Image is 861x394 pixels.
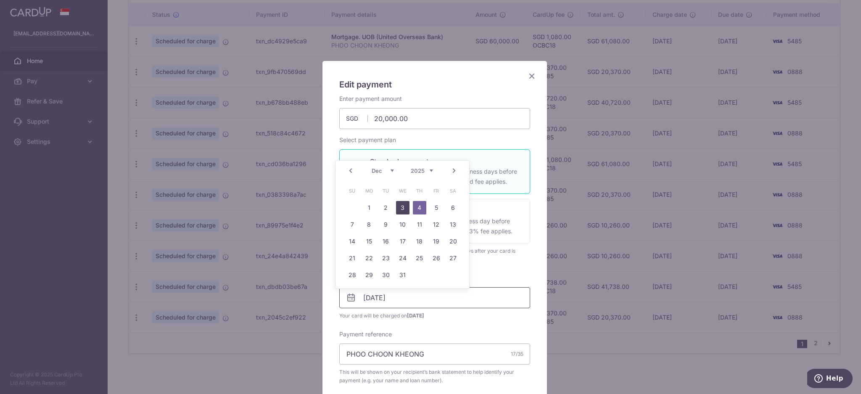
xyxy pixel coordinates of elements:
[362,268,376,282] a: 29
[379,251,393,265] a: 23
[396,218,409,231] a: 10
[346,114,368,123] span: SGD
[339,78,530,91] h5: Edit payment
[370,156,520,167] p: Standard payment
[346,235,359,248] a: 14
[527,71,537,81] button: Close
[396,251,409,265] a: 24
[413,235,426,248] a: 18
[339,136,396,144] label: Select payment plan
[446,235,460,248] a: 20
[346,251,359,265] a: 21
[807,369,853,390] iframe: Opens a widget where you can find more information
[446,218,460,231] a: 13
[379,235,393,248] a: 16
[396,201,409,214] a: 3
[346,268,359,282] a: 28
[511,350,523,358] div: 17/35
[346,166,356,176] a: Prev
[339,330,392,338] label: Payment reference
[413,201,426,214] a: 4
[379,201,393,214] a: 2
[379,184,393,198] span: Tuesday
[346,218,359,231] a: 7
[407,312,424,319] span: [DATE]
[339,312,530,320] span: Your card will be charged on
[362,218,376,231] a: 8
[339,95,402,103] label: Enter payment amount
[413,218,426,231] a: 11
[362,251,376,265] a: 22
[339,287,530,308] input: DD / MM / YYYY
[339,368,530,385] span: This will be shown on your recipient’s bank statement to help identify your payment (e.g. your na...
[346,184,359,198] span: Sunday
[449,166,459,176] a: Next
[413,184,426,198] span: Thursday
[430,235,443,248] a: 19
[396,268,409,282] a: 31
[379,268,393,282] a: 30
[430,184,443,198] span: Friday
[446,184,460,198] span: Saturday
[396,184,409,198] span: Wednesday
[413,251,426,265] a: 25
[379,218,393,231] a: 9
[430,201,443,214] a: 5
[446,201,460,214] a: 6
[362,184,376,198] span: Monday
[446,251,460,265] a: 27
[362,201,376,214] a: 1
[396,235,409,248] a: 17
[430,251,443,265] a: 26
[339,108,530,129] input: 0.00
[430,218,443,231] a: 12
[362,235,376,248] a: 15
